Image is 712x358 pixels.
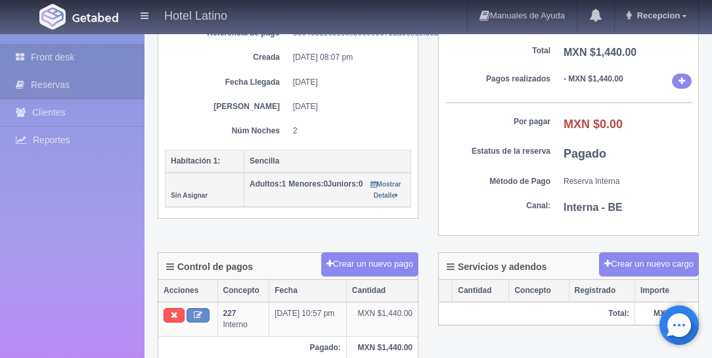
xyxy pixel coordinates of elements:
span: 1 [250,179,286,189]
dt: Pagos realizados [445,74,550,85]
b: - MXN $1,440.00 [564,74,623,83]
b: MXN $0.00 [564,118,623,131]
b: Pagado [564,147,606,160]
th: Fecha [269,280,347,302]
dt: Por pagar [445,116,550,127]
dt: Estatus de la reserva [445,146,550,157]
b: Habitación 1: [171,156,220,166]
td: Interno [217,302,269,336]
th: Cantidad [346,280,418,302]
b: 227 [223,309,236,318]
dt: Canal: [445,200,550,212]
button: Crear un nuevo cargo [599,252,699,277]
th: MXN $0.00 [635,302,699,325]
dd: [DATE] [293,101,401,112]
span: Recepcion [634,11,680,20]
dd: [DATE] 08:07 pm [293,52,401,63]
h4: Hotel Latino [164,7,227,23]
a: Mostrar Detalle [370,179,401,200]
strong: Juniors: [328,179,359,189]
b: Interna - BE [564,202,623,213]
strong: Menores: [288,179,323,189]
th: Acciones [158,280,217,302]
dt: Fecha Llegada [175,77,280,88]
th: Total: [439,302,635,325]
span: 0 [328,179,363,189]
img: Getabed [39,4,66,30]
dt: Total [445,45,550,56]
th: Sencilla [244,150,411,173]
button: Crear un nuevo pago [321,252,418,277]
th: Concepto [217,280,269,302]
th: Importe [635,280,699,302]
dt: Núm Noches [175,125,280,137]
dd: Reserva Interna [564,176,692,187]
dd: 2 [293,125,401,137]
h4: Control de pagos [166,262,253,272]
img: Getabed [72,12,118,22]
th: Concepto [509,280,569,302]
th: Cantidad [453,280,509,302]
td: MXN $1,440.00 [346,302,418,336]
span: 0 [288,179,328,189]
dt: Creada [175,52,280,63]
dt: [PERSON_NAME] [175,101,280,112]
b: MXN $1,440.00 [564,47,636,58]
strong: Adultos: [250,179,282,189]
dd: [DATE] [293,77,401,88]
small: Sin Asignar [171,192,208,199]
dt: Método de Pago [445,176,550,187]
small: Mostrar Detalle [370,181,401,199]
h4: Servicios y adendos [447,262,546,272]
th: Registrado [569,280,634,302]
td: [DATE] 10:57 pm [269,302,347,336]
